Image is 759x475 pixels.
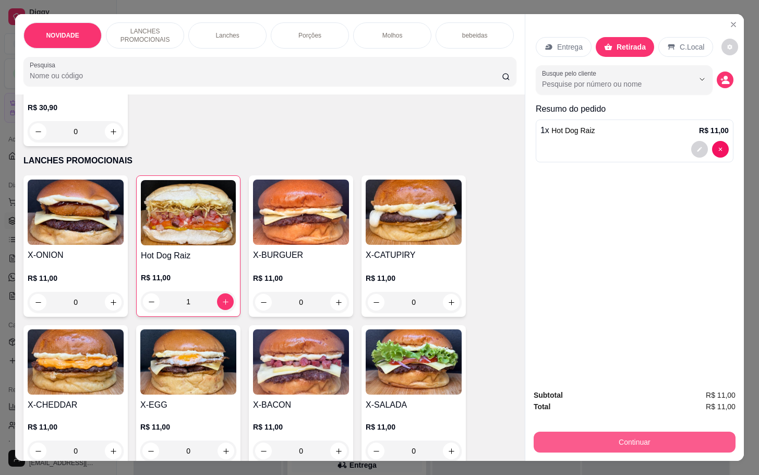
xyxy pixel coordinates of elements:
label: Busque pelo cliente [542,69,600,78]
img: product-image [366,180,462,245]
button: decrease-product-quantity [721,39,738,55]
button: Continuar [534,432,736,453]
button: Show suggestions [694,71,710,88]
img: product-image [140,329,236,395]
p: LANCHES PROMOCIONAIS [23,155,516,167]
img: product-image [253,329,349,395]
p: Entrega [557,42,583,52]
p: R$ 11,00 [366,422,462,432]
p: R$ 11,00 [253,422,349,432]
label: Pesquisa [30,61,59,69]
strong: Total [534,402,550,411]
p: NOVIDADE [46,31,79,40]
strong: Subtotal [534,391,563,399]
p: C.Local [680,42,704,52]
h4: X-BACON [253,399,349,411]
p: LANCHES PROMOCIONAIS [115,27,175,44]
img: product-image [253,180,349,245]
h4: X-BURGUER [253,249,349,262]
button: decrease-product-quantity [691,141,708,158]
img: product-image [28,329,124,395]
p: R$ 11,00 [140,422,236,432]
button: decrease-product-quantity [30,123,46,140]
p: R$ 11,00 [28,422,124,432]
h4: X-EGG [140,399,236,411]
h4: Hot Dog Raiz [141,250,236,262]
p: R$ 30,90 [28,102,124,113]
h4: X-SALADA [366,399,462,411]
p: R$ 11,00 [141,272,236,283]
span: Hot Dog Raiz [551,126,595,135]
h4: X-CHEDDAR [28,399,124,411]
p: R$ 11,00 [28,273,124,283]
button: increase-product-quantity [105,123,122,140]
span: R$ 11,00 [706,401,736,412]
p: Retirada [617,42,646,52]
input: Busque pelo cliente [542,79,677,89]
button: decrease-product-quantity [712,141,729,158]
h4: X-ONION [28,249,124,262]
p: Lanches [215,31,239,40]
img: product-image [28,180,124,245]
p: R$ 11,00 [699,125,729,136]
p: Porções [298,31,321,40]
input: Pesquisa [30,70,502,81]
span: R$ 11,00 [706,389,736,401]
button: Close [725,16,742,33]
p: Molhos [382,31,403,40]
p: Resumo do pedido [536,103,733,115]
button: decrease-product-quantity [717,72,733,88]
p: R$ 11,00 [366,273,462,283]
img: product-image [366,329,462,395]
p: R$ 11,00 [253,273,349,283]
p: 1 x [540,124,595,137]
h4: X-CATUPIRY [366,249,462,262]
img: product-image [141,180,236,245]
p: bebeidas [462,31,488,40]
